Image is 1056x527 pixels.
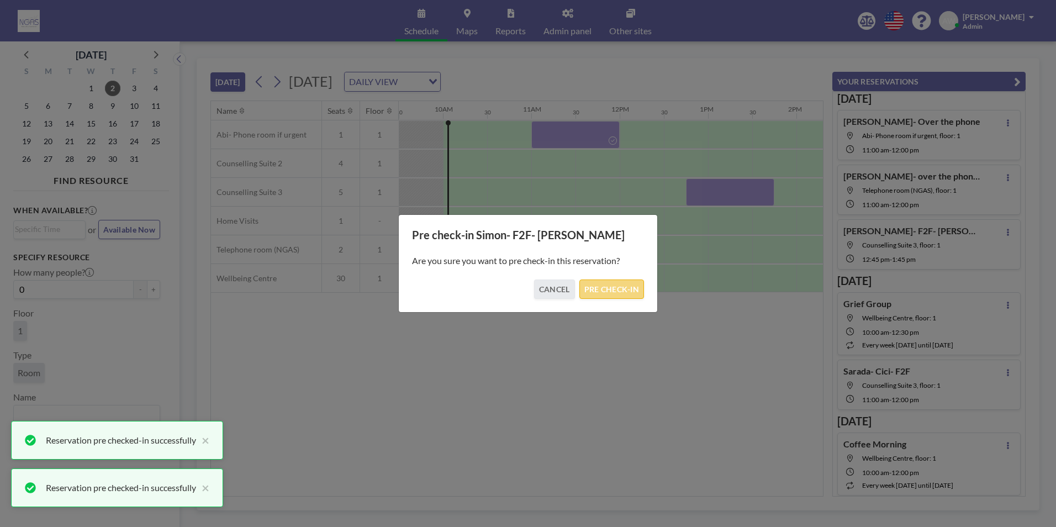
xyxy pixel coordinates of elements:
button: PRE CHECK-IN [579,280,644,299]
div: Reservation pre checked-in successfully [46,481,196,494]
button: CANCEL [534,280,575,299]
button: close [196,481,209,494]
button: close [196,434,209,447]
p: Are you sure you want to pre check-in this reservation? [412,255,644,266]
h3: Pre check-in Simon- F2F- [PERSON_NAME] [412,228,644,242]
div: Reservation pre checked-in successfully [46,434,196,447]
